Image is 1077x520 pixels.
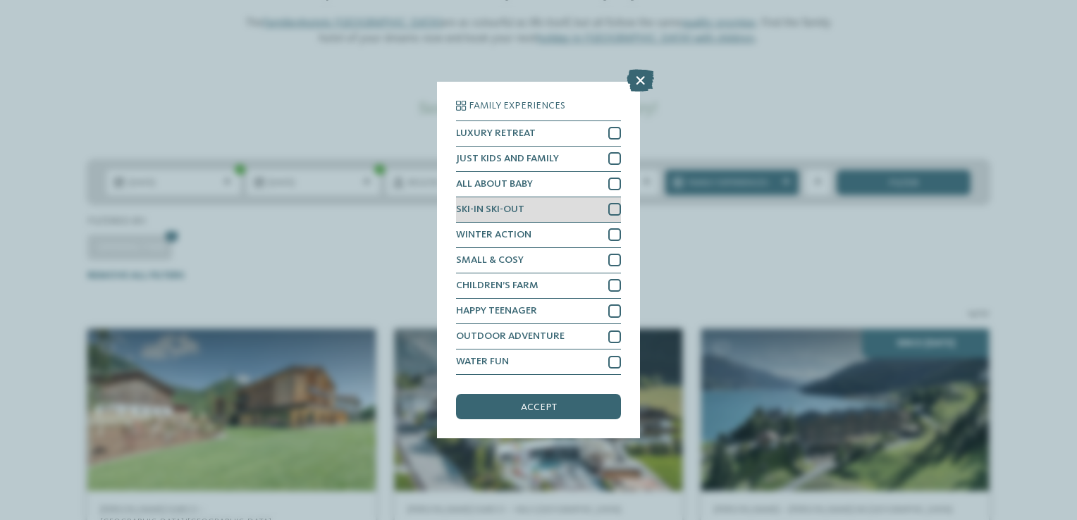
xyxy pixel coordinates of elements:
span: OUTDOOR ADVENTURE [456,331,565,341]
span: SKI-IN SKI-OUT [456,204,524,214]
span: WATER FUN [456,357,509,366]
span: CHILDREN’S FARM [456,280,538,290]
span: Family Experiences [469,101,565,111]
span: WINTER ACTION [456,230,531,240]
span: accept [521,402,557,412]
span: HAPPY TEENAGER [456,306,537,316]
span: SMALL & COSY [456,255,524,265]
span: ALL ABOUT BABY [456,179,533,189]
span: LUXURY RETREAT [456,128,536,138]
span: JUST KIDS AND FAMILY [456,154,559,163]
